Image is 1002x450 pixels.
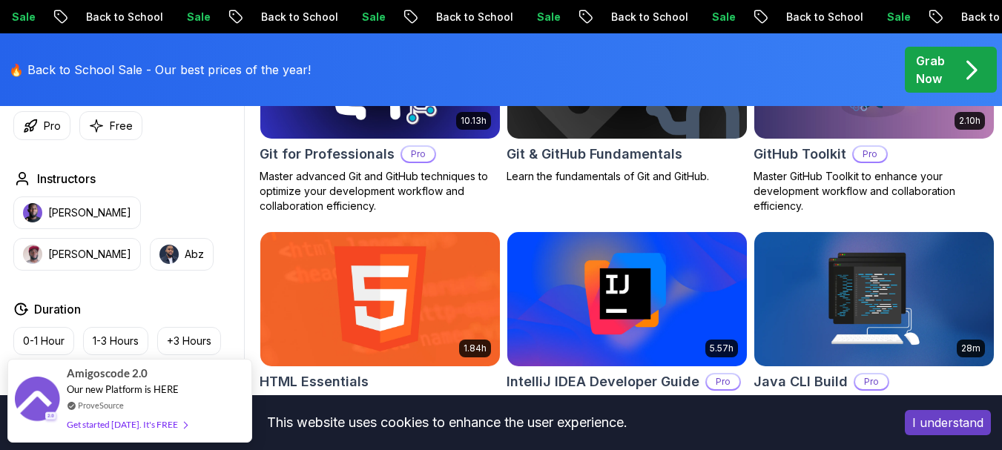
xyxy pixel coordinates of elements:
p: Grab Now [916,52,945,87]
h2: IntelliJ IDEA Developer Guide [507,371,699,392]
a: Java CLI Build card28mJava CLI BuildProLearn how to build a CLI application with Java. [754,231,995,411]
button: Pro [13,111,70,140]
p: Master advanced Git and GitHub techniques to optimize your development workflow and collaboration... [260,169,501,214]
img: instructor img [23,245,42,264]
p: Pro [707,374,739,389]
h2: Instructors [37,170,96,188]
p: Sale [171,10,218,24]
p: Back to School [770,10,871,24]
img: provesource social proof notification image [15,377,59,425]
p: Pro [44,119,61,133]
a: HTML Essentials card1.84hHTML EssentialsMaster the Fundamentals of HTML for Web Development! [260,231,501,426]
button: Accept cookies [905,410,991,435]
h2: Git for Professionals [260,144,395,165]
p: +3 Hours [167,334,211,348]
button: Free [79,111,142,140]
a: GitHub Toolkit card2.10hGitHub ToolkitProMaster GitHub Toolkit to enhance your development workfl... [754,4,995,214]
p: [PERSON_NAME] [48,247,131,262]
button: instructor img[PERSON_NAME] [13,196,141,229]
span: Our new Platform is HERE [67,383,179,395]
p: [PERSON_NAME] [48,205,131,220]
p: Sale [696,10,743,24]
p: 10.13h [461,115,487,127]
img: HTML Essentials card [260,232,500,366]
p: Pro [402,147,435,162]
p: 🔥 Back to School Sale - Our best prices of the year! [9,61,311,79]
img: Java CLI Build card [754,232,994,366]
p: Sale [521,10,568,24]
img: IntelliJ IDEA Developer Guide card [507,232,747,366]
img: instructor img [23,203,42,222]
p: Back to School [420,10,521,24]
p: Pro [854,147,886,162]
p: 5.57h [710,343,734,354]
p: Back to School [70,10,171,24]
div: Get started [DATE]. It's FREE [67,416,187,433]
p: Learn the fundamentals of Git and GitHub. [507,169,748,184]
h2: HTML Essentials [260,371,369,392]
a: Git for Professionals card10.13hGit for ProfessionalsProMaster advanced Git and GitHub techniques... [260,4,501,214]
h2: GitHub Toolkit [754,144,846,165]
button: 0-1 Hour [13,327,74,355]
img: instructor img [159,245,179,264]
div: This website uses cookies to enhance the user experience. [11,406,883,439]
button: instructor imgAbz [150,238,214,271]
button: instructor img[PERSON_NAME] [13,238,141,271]
p: Back to School [595,10,696,24]
p: Free [110,119,133,133]
p: Master GitHub Toolkit to enhance your development workflow and collaboration efficiency. [754,169,995,214]
h2: Git & GitHub Fundamentals [507,144,682,165]
p: Sale [871,10,918,24]
a: ProveSource [78,399,124,411]
p: Abz [185,247,204,262]
p: 1-3 Hours [93,334,139,348]
h2: Java CLI Build [754,371,848,392]
h2: Duration [34,300,81,318]
p: 2.10h [959,115,980,127]
p: Sale [346,10,393,24]
p: Pro [855,374,888,389]
button: 1-3 Hours [83,327,148,355]
p: 0-1 Hour [23,334,65,348]
button: +3 Hours [157,327,221,355]
a: IntelliJ IDEA Developer Guide card5.57hIntelliJ IDEA Developer GuideProMaximize IDE efficiency wi... [507,231,748,426]
span: Amigoscode 2.0 [67,365,148,382]
p: 28m [961,343,980,354]
p: Back to School [245,10,346,24]
p: 1.84h [464,343,487,354]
